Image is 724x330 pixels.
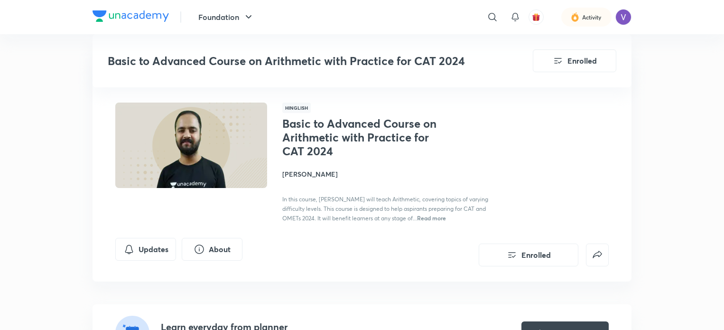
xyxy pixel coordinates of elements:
a: Company Logo [93,10,169,24]
button: About [182,238,242,261]
img: Thumbnail [114,102,269,189]
button: Foundation [193,8,260,27]
img: Vatsal Kanodia [615,9,631,25]
img: avatar [532,13,540,21]
span: Read more [417,214,446,222]
span: Hinglish [282,103,311,113]
h1: Basic to Advanced Course on Arithmetic with Practice for CAT 2024 [282,117,437,158]
span: In this course, [PERSON_NAME] will teach Arithmetic, covering topics of varying difficulty levels... [282,196,488,222]
h4: [PERSON_NAME] [282,169,495,179]
button: Enrolled [533,49,616,72]
button: Updates [115,238,176,261]
h3: Basic to Advanced Course on Arithmetic with Practice for CAT 2024 [108,54,479,68]
img: activity [571,11,579,23]
button: Enrolled [479,244,578,266]
button: false [586,244,609,266]
button: avatar [529,9,544,25]
img: Company Logo [93,10,169,22]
